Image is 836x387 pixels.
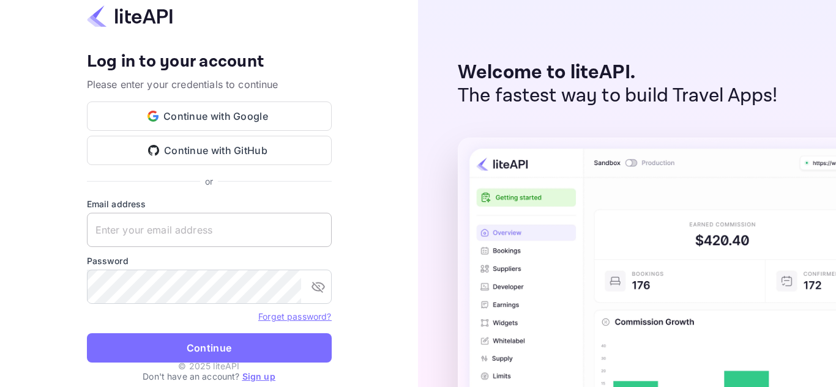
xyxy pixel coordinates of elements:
[178,359,239,372] p: © 2025 liteAPI
[87,370,332,383] p: Don't have an account?
[87,4,173,28] img: liteapi
[87,254,332,267] label: Password
[258,310,331,322] a: Forget password?
[87,101,332,131] button: Continue with Google
[306,275,330,299] button: toggle password visibility
[87,333,332,363] button: Continue
[242,371,275,381] a: Sign up
[87,213,332,247] input: Enter your email address
[87,51,332,73] h4: Log in to your account
[87,197,332,210] label: Email address
[308,223,323,237] keeper-lock: Open Keeper Popup
[87,77,332,92] p: Please enter your credentials to continue
[258,311,331,322] a: Forget password?
[205,175,213,188] p: or
[458,84,778,108] p: The fastest way to build Travel Apps!
[87,136,332,165] button: Continue with GitHub
[458,61,778,84] p: Welcome to liteAPI.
